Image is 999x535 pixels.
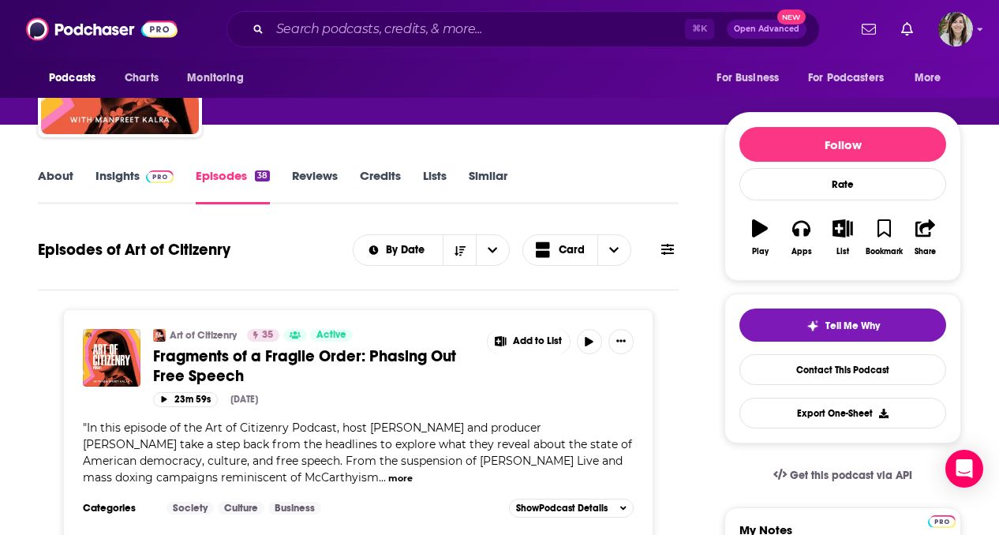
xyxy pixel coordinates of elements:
[153,346,476,386] a: Fragments of a Fragile Order: Phasing Out Free Speech
[83,421,632,484] span: In this episode of the Art of Citizenry Podcast, host [PERSON_NAME] and producer [PERSON_NAME] ta...
[866,247,903,256] div: Bookmark
[196,168,270,204] a: Episodes38
[806,320,819,332] img: tell me why sparkle
[739,309,946,342] button: tell me why sparkleTell Me Why
[83,329,140,387] img: Fragments of a Fragile Order: Phasing Out Free Speech
[938,12,973,47] img: User Profile
[938,12,973,47] span: Logged in as devinandrade
[388,472,413,485] button: more
[791,247,812,256] div: Apps
[705,63,799,93] button: open menu
[476,235,509,265] button: open menu
[734,25,799,33] span: Open Advanced
[114,63,168,93] a: Charts
[247,329,279,342] a: 35
[739,398,946,428] button: Export One-Sheet
[608,329,634,354] button: Show More Button
[443,235,476,265] button: Sort Direction
[739,209,780,266] button: Play
[386,245,430,256] span: By Date
[26,14,178,44] img: Podchaser - Follow, Share and Rate Podcasts
[905,209,946,266] button: Share
[423,168,447,204] a: Lists
[780,209,821,266] button: Apps
[752,247,769,256] div: Play
[353,234,510,266] h2: Choose List sort
[808,67,884,89] span: For Podcasters
[146,170,174,183] img: Podchaser Pro
[226,11,820,47] div: Search podcasts, credits, & more...
[522,234,631,266] button: Choose View
[83,421,632,484] span: "
[83,502,154,514] h3: Categories
[153,329,166,342] img: Art of Citizenry
[170,329,237,342] a: Art of Citizenry
[822,209,863,266] button: List
[125,67,159,89] span: Charts
[739,168,946,200] div: Rate
[95,168,174,204] a: InsightsPodchaser Pro
[798,63,907,93] button: open menu
[262,327,273,343] span: 35
[855,16,882,43] a: Show notifications dropdown
[49,67,95,89] span: Podcasts
[727,20,806,39] button: Open AdvancedNew
[268,502,321,514] a: Business
[863,209,904,266] button: Bookmark
[915,247,936,256] div: Share
[153,346,456,386] span: Fragments of a Fragile Order: Phasing Out Free Speech
[761,456,925,495] a: Get this podcast via API
[904,63,961,93] button: open menu
[513,335,562,347] span: Add to List
[38,240,230,260] h1: Episodes of Art of Citizenry
[38,63,116,93] button: open menu
[739,354,946,385] a: Contact This Podcast
[292,168,338,204] a: Reviews
[790,469,912,482] span: Get this podcast via API
[469,168,507,204] a: Similar
[717,67,779,89] span: For Business
[255,170,270,181] div: 38
[559,245,585,256] span: Card
[516,503,608,514] span: Show Podcast Details
[895,16,919,43] a: Show notifications dropdown
[218,502,264,514] a: Culture
[945,450,983,488] div: Open Intercom Messenger
[915,67,941,89] span: More
[777,9,806,24] span: New
[825,320,880,332] span: Tell Me Why
[739,127,946,162] button: Follow
[938,12,973,47] button: Show profile menu
[685,19,714,39] span: ⌘ K
[310,329,353,342] a: Active
[928,513,956,528] a: Pro website
[166,502,214,514] a: Society
[187,67,243,89] span: Monitoring
[176,63,264,93] button: open menu
[488,329,570,354] button: Show More Button
[360,168,401,204] a: Credits
[316,327,346,343] span: Active
[270,17,685,42] input: Search podcasts, credits, & more...
[379,470,386,484] span: ...
[38,168,73,204] a: About
[509,499,634,518] button: ShowPodcast Details
[836,247,849,256] div: List
[230,394,258,405] div: [DATE]
[153,392,218,407] button: 23m 59s
[928,515,956,528] img: Podchaser Pro
[354,245,443,256] button: open menu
